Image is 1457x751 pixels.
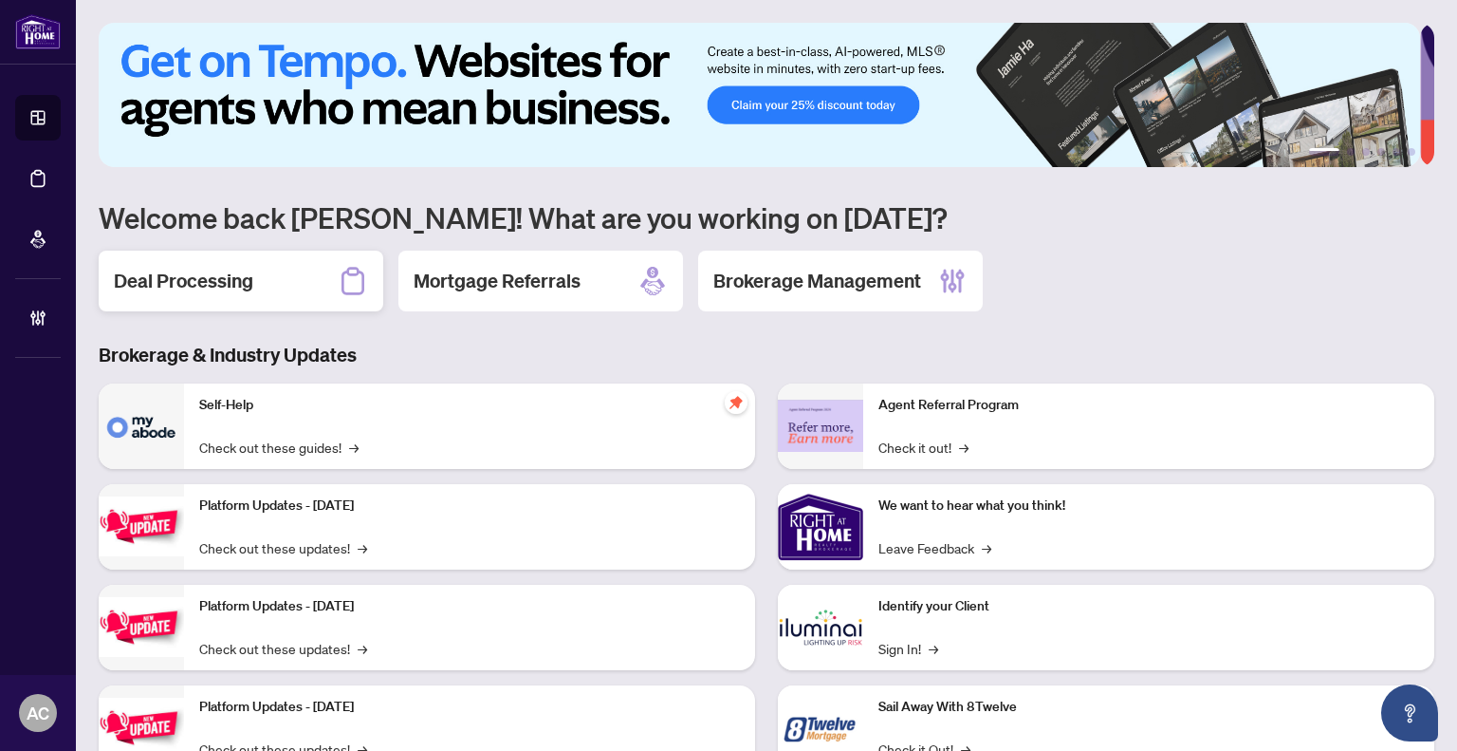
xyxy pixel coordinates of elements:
button: 6 [1408,148,1415,156]
span: → [982,537,991,558]
h2: Deal Processing [114,268,253,294]
span: → [358,537,367,558]
p: Sail Away With 8Twelve [878,697,1419,718]
a: Check out these updates!→ [199,638,367,659]
span: pushpin [725,391,747,414]
p: We want to hear what you think! [878,496,1419,516]
p: Platform Updates - [DATE] [199,596,740,617]
img: logo [15,14,61,49]
span: AC [27,700,49,726]
span: → [959,437,968,458]
p: Identify your Client [878,596,1419,617]
h2: Brokerage Management [713,268,921,294]
p: Platform Updates - [DATE] [199,697,740,718]
img: Identify your Client [778,585,863,670]
span: → [929,638,938,659]
button: 5 [1392,148,1400,156]
button: 2 [1347,148,1355,156]
img: Self-Help [99,384,184,469]
button: 3 [1362,148,1370,156]
button: Open asap [1381,685,1438,742]
a: Check it out!→ [878,437,968,458]
img: Slide 0 [99,23,1420,167]
a: Check out these updates!→ [199,537,367,558]
p: Self-Help [199,395,740,416]
a: Check out these guides!→ [199,437,359,458]
h1: Welcome back [PERSON_NAME]! What are you working on [DATE]? [99,199,1434,235]
p: Agent Referral Program [878,395,1419,416]
a: Sign In!→ [878,638,938,659]
img: Platform Updates - July 8, 2025 [99,597,184,657]
button: 4 [1377,148,1385,156]
span: → [349,437,359,458]
a: Leave Feedback→ [878,537,991,558]
img: Agent Referral Program [778,400,863,452]
h3: Brokerage & Industry Updates [99,342,1434,368]
span: → [358,638,367,659]
img: We want to hear what you think! [778,484,863,570]
img: Platform Updates - July 21, 2025 [99,497,184,556]
p: Platform Updates - [DATE] [199,496,740,516]
button: 1 [1309,148,1339,156]
h2: Mortgage Referrals [414,268,581,294]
